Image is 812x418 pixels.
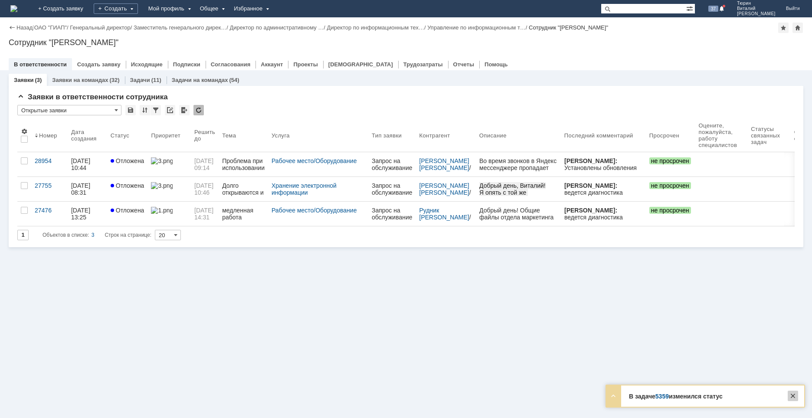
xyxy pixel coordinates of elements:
div: Развернуть [608,391,619,401]
a: Управление по информационным т… [427,24,526,31]
a: медленная работа [219,202,268,226]
a: Подписки [173,61,200,68]
img: 3.png [151,182,173,189]
a: Исходящие [131,61,163,68]
th: Дата создания [68,119,107,152]
div: Сделать домашней страницей [792,23,803,33]
div: 3 [92,230,95,240]
a: Отложена [107,202,148,226]
span: Отложена [111,182,144,189]
a: Создать заявку [77,61,121,68]
a: не просрочен [646,177,695,201]
span: Настройки [21,128,28,135]
th: Номер [31,119,68,152]
a: Отложена [107,177,148,201]
a: Задачи на командах [172,77,228,83]
span: не просрочен [649,157,691,164]
div: медленная работа [222,207,265,221]
a: Запрос на обслуживание [368,202,416,226]
a: [DATE] 14:31 [191,202,219,226]
th: Тема [219,119,268,152]
div: Oцените, пожалуйста, работу специалистов [699,122,737,148]
a: 27476 [31,202,68,226]
a: Хранение электронной информации [272,182,338,196]
div: / [427,24,529,31]
a: Рабочее место/Оборудование [272,207,357,214]
span: Виталий [737,6,776,11]
img: 3.png [151,157,173,164]
a: Долго открываются и сохраняются файлы в сетевой папке [219,177,268,201]
div: Сохранить вид [125,105,136,115]
div: / [34,24,70,31]
a: [DATE] 13:25 [68,202,107,226]
img: 1.png [151,207,173,214]
div: Номер [39,132,57,139]
a: Заявки [14,77,33,83]
th: Oцените, пожалуйста, работу специалистов [695,119,748,152]
span: Отложена [111,157,144,164]
a: 28954 [31,152,68,176]
div: Экспорт списка [179,105,190,115]
div: (54) [229,77,239,83]
a: 3.png [147,152,191,176]
div: [DATE] 08:31 [71,182,92,196]
div: / [70,24,134,31]
div: Статус [111,132,129,139]
a: [DATE] 10:44 [68,152,107,176]
a: [PERSON_NAME] [PERSON_NAME] [419,157,471,171]
img: logo [10,5,17,12]
div: | [33,24,34,30]
div: / [419,157,472,171]
th: Приоритет [147,119,191,152]
div: Запрос на обслуживание [372,182,413,196]
a: Запрос на обслуживание [368,177,416,201]
a: Генеральный директор [70,24,130,31]
a: не просрочен [646,202,695,226]
div: Фильтрация... [151,105,161,115]
a: Рудник [PERSON_NAME] [419,207,469,221]
span: [DATE] 09:14 [194,157,215,171]
th: Статус [107,119,148,152]
div: [DATE] 10:44 [71,157,92,171]
span: [DATE] 14:31 [194,207,215,221]
a: 1.png [147,202,191,226]
div: Дата создания [71,129,97,142]
span: [DATE] 10:46 [194,182,215,196]
th: Тип заявки [368,119,416,152]
span: Расширенный поиск [686,4,695,12]
div: Контрагент [419,132,450,139]
a: ОАО "ГИАП" [34,24,67,31]
a: Назад [16,24,33,31]
div: Описание [479,132,507,139]
a: 3.png [147,177,191,201]
a: не просрочен [646,152,695,176]
span: не просрочен [649,207,691,214]
a: Рабочее место/Оборудование [272,157,357,164]
a: Отчеты [453,61,475,68]
a: Трудозатраты [403,61,443,68]
a: Заместитель генерального дирек… [134,24,226,31]
div: (3) [35,77,42,83]
a: Отложена [107,152,148,176]
a: Аккаунт [261,61,283,68]
a: Проекты [293,61,318,68]
a: Помощь [485,61,507,68]
span: Тюрин [737,1,776,6]
div: / [229,24,327,31]
div: 28954 [35,157,64,164]
a: Директор по информационным тех… [327,24,424,31]
a: Заявки на командах [52,77,108,83]
a: Согласования [211,61,251,68]
span: Отложена [111,207,144,214]
a: [DATE] 09:14 [191,152,219,176]
a: Запрос на обслуживание [368,152,416,176]
div: Добавить в избранное [778,23,789,33]
strong: В задаче изменился статус [629,393,723,400]
div: (32) [109,77,119,83]
div: Сотрудник "[PERSON_NAME]" [529,24,608,31]
div: / [419,182,472,196]
div: Запрос на обслуживание [372,207,413,221]
th: Услуга [268,119,368,152]
a: [DEMOGRAPHIC_DATA] [328,61,393,68]
div: [DATE] 13:25 [71,207,92,221]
